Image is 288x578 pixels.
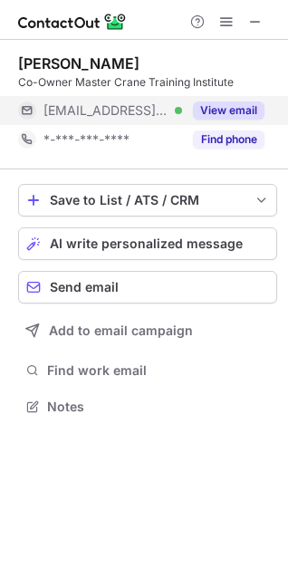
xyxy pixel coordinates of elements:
span: Add to email campaign [49,323,193,338]
span: [EMAIL_ADDRESS][DOMAIN_NAME] [43,102,168,119]
button: Add to email campaign [18,314,277,347]
button: Reveal Button [193,130,264,149]
button: Send email [18,271,277,303]
span: Find work email [47,362,270,379]
span: Send email [50,280,119,294]
img: ContactOut v5.3.10 [18,11,127,33]
span: AI write personalized message [50,236,243,251]
button: Notes [18,394,277,419]
div: Co-Owner Master Crane Training Institute [18,74,277,91]
div: [PERSON_NAME] [18,54,139,72]
span: Notes [47,399,270,415]
button: Reveal Button [193,101,264,120]
div: Save to List / ATS / CRM [50,193,245,207]
button: save-profile-one-click [18,184,277,217]
button: Find work email [18,358,277,383]
button: AI write personalized message [18,227,277,260]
